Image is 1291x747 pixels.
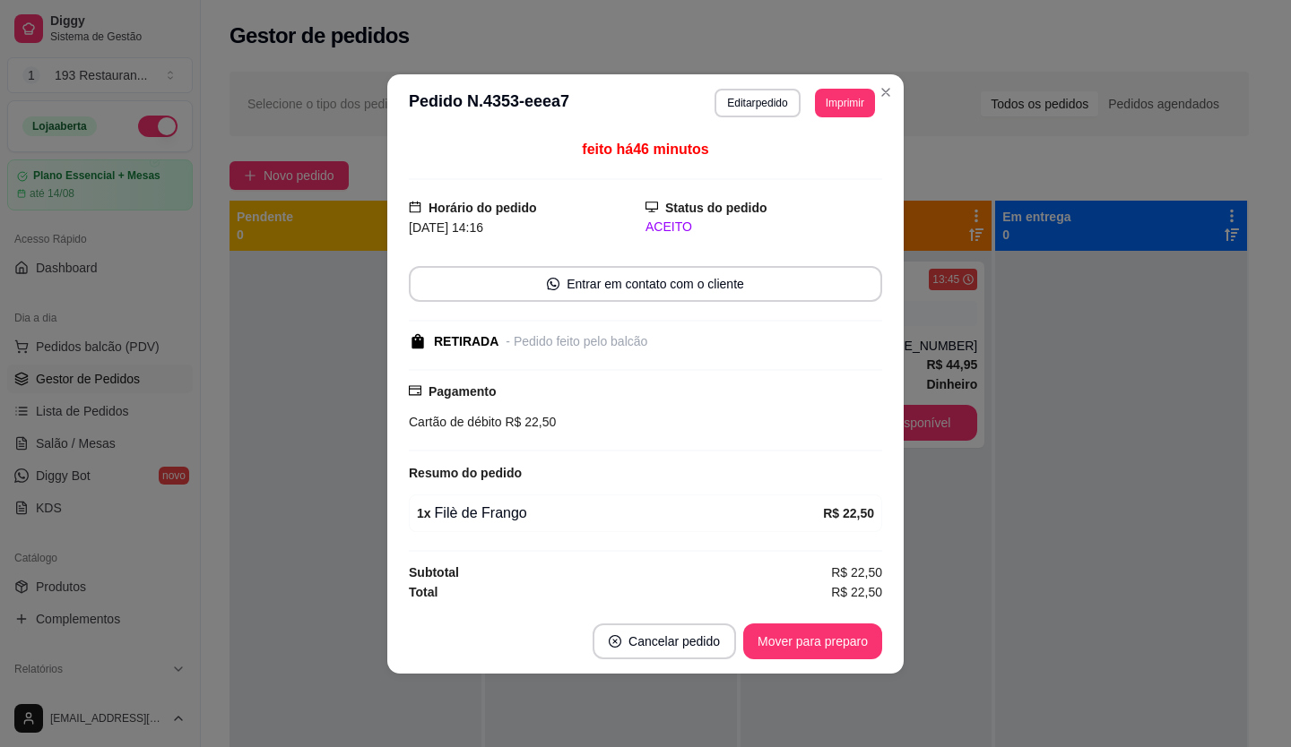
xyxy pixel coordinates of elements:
[502,415,557,429] span: R$ 22,50
[409,220,483,235] span: [DATE] 14:16
[417,506,431,520] strong: 1 x
[409,565,459,580] strong: Subtotal
[417,502,823,524] div: Filè de Frango
[506,332,647,351] div: - Pedido feito pelo balcão
[409,466,522,480] strong: Resumo do pedido
[582,142,708,157] span: feito há 46 minutos
[715,89,800,117] button: Editarpedido
[593,623,736,659] button: close-circleCancelar pedido
[743,623,882,659] button: Mover para preparo
[609,635,621,648] span: close-circle
[409,384,421,397] span: credit-card
[409,266,882,302] button: whats-appEntrar em contato com o cliente
[429,384,496,399] strong: Pagamento
[434,332,498,351] div: RETIRADA
[823,506,874,520] strong: R$ 22,50
[871,78,900,107] button: Close
[815,89,875,117] button: Imprimir
[409,201,421,213] span: calendar
[429,201,537,215] strong: Horário do pedido
[831,582,882,602] span: R$ 22,50
[409,89,569,117] h3: Pedido N. 4353-eeea7
[831,562,882,582] span: R$ 22,50
[409,585,438,599] strong: Total
[547,278,559,290] span: whats-app
[645,201,658,213] span: desktop
[645,218,882,236] div: ACEITO
[409,415,502,429] span: Cartão de débito
[665,201,767,215] strong: Status do pedido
